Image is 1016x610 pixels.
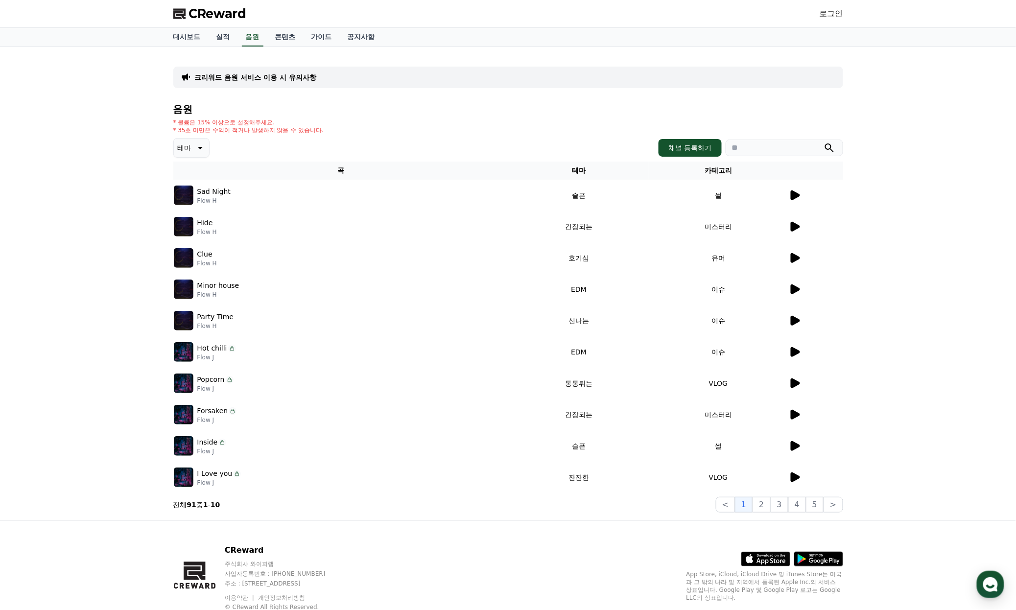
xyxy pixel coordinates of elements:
[649,274,788,305] td: 이슈
[649,211,788,242] td: 미스터리
[649,430,788,462] td: 썰
[509,162,649,180] th: 테마
[225,560,344,568] p: 주식회사 와이피랩
[173,118,324,126] p: * 볼륨은 15% 이상으로 설정해주세요.
[509,399,649,430] td: 긴장되는
[197,375,225,385] p: Popcorn
[771,497,788,513] button: 3
[509,211,649,242] td: 긴장되는
[209,28,238,47] a: 실적
[820,8,843,20] a: 로그인
[197,416,237,424] p: Flow J
[197,447,227,455] p: Flow J
[173,500,220,510] p: 전체 중 -
[197,197,231,205] p: Flow H
[197,249,213,259] p: Clue
[509,242,649,274] td: 호기심
[173,138,210,158] button: 테마
[174,342,193,362] img: music
[197,479,241,487] p: Flow J
[806,497,824,513] button: 5
[197,187,231,197] p: Sad Night
[174,248,193,268] img: music
[173,126,324,134] p: * 35초 미만은 수익이 적거나 발생하지 않을 수 있습니다.
[649,399,788,430] td: 미스터리
[242,28,263,47] a: 음원
[178,141,191,155] p: 테마
[225,580,344,587] p: 주소 : [STREET_ADDRESS]
[197,259,217,267] p: Flow H
[649,336,788,368] td: 이슈
[788,497,806,513] button: 4
[197,469,233,479] p: I Love you
[211,501,220,509] strong: 10
[197,406,228,416] p: Forsaken
[165,28,209,47] a: 대시보드
[753,497,770,513] button: 2
[174,468,193,487] img: music
[340,28,383,47] a: 공지사항
[203,501,208,509] strong: 1
[174,217,193,236] img: music
[197,228,217,236] p: Flow H
[174,405,193,424] img: music
[509,368,649,399] td: 통통튀는
[304,28,340,47] a: 가이드
[90,326,101,333] span: 대화
[509,274,649,305] td: EDM
[197,312,234,322] p: Party Time
[225,570,344,578] p: 사업자등록번호 : [PHONE_NUMBER]
[173,162,509,180] th: 곡
[649,368,788,399] td: VLOG
[195,72,316,82] a: 크리워드 음원 서비스 이용 시 유의사항
[509,462,649,493] td: 잔잔한
[174,186,193,205] img: music
[197,218,213,228] p: Hide
[173,104,843,115] h4: 음원
[509,336,649,368] td: EDM
[659,139,721,157] button: 채널 등록하기
[225,544,344,556] p: CReward
[197,281,239,291] p: Minor house
[31,325,37,333] span: 홈
[258,594,305,601] a: 개인정보처리방침
[173,6,247,22] a: CReward
[509,305,649,336] td: 신나는
[126,310,188,335] a: 설정
[197,322,234,330] p: Flow H
[174,311,193,330] img: music
[267,28,304,47] a: 콘텐츠
[174,436,193,456] img: music
[197,385,234,393] p: Flow J
[509,430,649,462] td: 슬픈
[649,242,788,274] td: 유머
[174,280,193,299] img: music
[197,291,239,299] p: Flow H
[735,497,753,513] button: 1
[174,374,193,393] img: music
[649,305,788,336] td: 이슈
[649,462,788,493] td: VLOG
[151,325,163,333] span: 설정
[189,6,247,22] span: CReward
[197,353,236,361] p: Flow J
[649,162,788,180] th: 카테고리
[716,497,735,513] button: <
[65,310,126,335] a: 대화
[3,310,65,335] a: 홈
[225,594,256,601] a: 이용약관
[686,570,843,602] p: App Store, iCloud, iCloud Drive 및 iTunes Store는 미국과 그 밖의 나라 및 지역에서 등록된 Apple Inc.의 서비스 상표입니다. Goo...
[824,497,843,513] button: >
[187,501,196,509] strong: 91
[649,180,788,211] td: 썰
[197,437,218,447] p: Inside
[197,343,227,353] p: Hot chilli
[509,180,649,211] td: 슬픈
